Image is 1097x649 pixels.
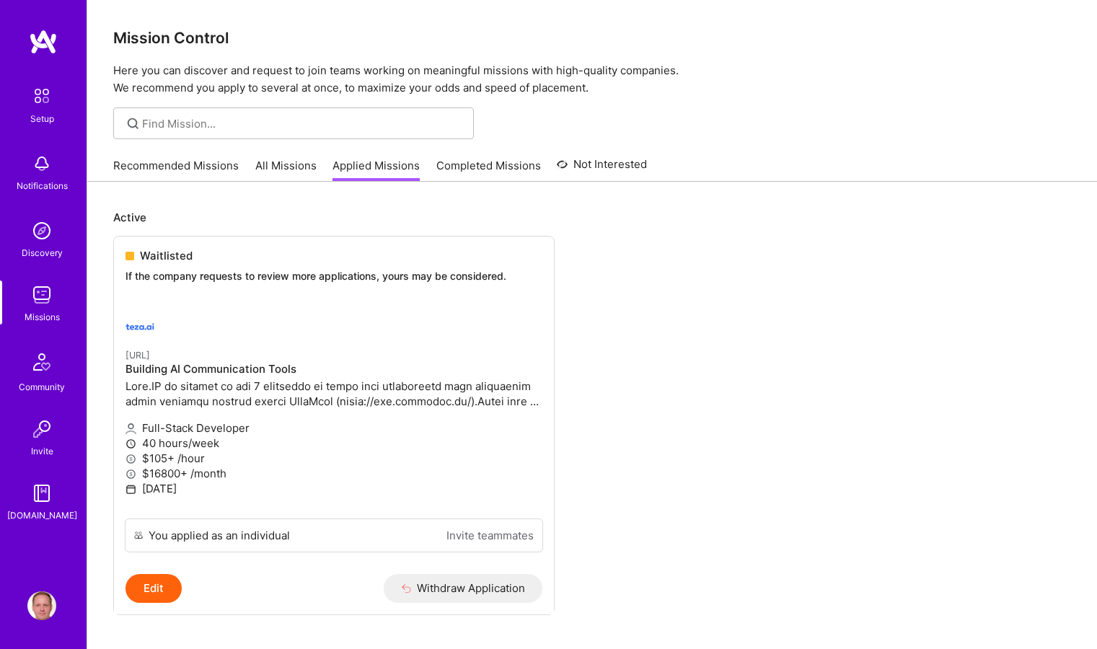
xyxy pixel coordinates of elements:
div: Discovery [22,245,63,260]
i: icon MoneyGray [125,469,136,480]
img: setup [27,81,57,111]
div: Missions [25,309,60,324]
img: User Avatar [27,591,56,620]
a: Completed Missions [436,158,541,182]
a: teza.ai company logo[URL]Building AI Communication ToolsLore.IP do sitamet co adi 7 elitseddo ei ... [114,301,554,518]
p: [DATE] [125,481,542,496]
button: Edit [125,574,182,603]
button: Withdraw Application [384,574,543,603]
div: Invite [31,443,53,459]
img: bell [27,149,56,178]
p: Lore.IP do sitamet co adi 7 elitseddo ei tempo inci utlaboreetd magn aliquaenim admin veniamqu no... [125,379,542,409]
i: icon Applicant [125,423,136,434]
p: Active [113,210,1071,225]
h3: Mission Control [113,29,1071,47]
img: teamwork [27,281,56,309]
p: $105+ /hour [125,451,542,466]
i: icon Clock [125,438,136,449]
a: Recommended Missions [113,158,239,182]
p: If the company requests to review more applications, yours may be considered. [125,269,542,283]
img: teza.ai company logo [125,312,154,341]
div: Community [19,379,65,394]
a: User Avatar [24,591,60,620]
img: logo [29,29,58,55]
i: icon MoneyGray [125,454,136,464]
h4: Building AI Communication Tools [125,363,542,376]
i: icon Calendar [125,484,136,495]
a: Invite teammates [446,528,534,543]
div: You applied as an individual [149,528,290,543]
img: Invite [27,415,56,443]
img: discovery [27,216,56,245]
p: Here you can discover and request to join teams working on meaningful missions with high-quality ... [113,62,1071,97]
a: Not Interested [557,156,647,182]
small: [URL] [125,350,150,361]
img: guide book [27,479,56,508]
a: Applied Missions [332,158,420,182]
p: 40 hours/week [125,436,542,451]
div: [DOMAIN_NAME] [7,508,77,523]
p: $16800+ /month [125,466,542,481]
a: All Missions [255,158,317,182]
div: Setup [30,111,54,126]
div: Notifications [17,178,68,193]
input: Find Mission... [142,116,463,131]
span: Waitlisted [140,248,193,263]
i: icon SearchGrey [125,115,141,132]
img: Community [25,345,59,379]
p: Full-Stack Developer [125,420,542,436]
